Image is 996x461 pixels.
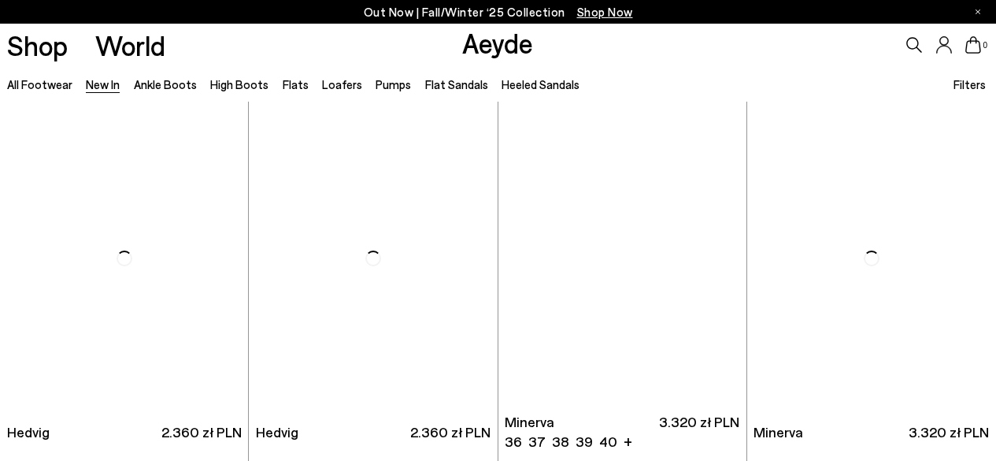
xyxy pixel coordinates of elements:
img: Minerva High Cowboy Boots [498,102,747,415]
li: + [624,430,632,452]
a: Loafers [322,77,362,91]
a: New In [86,77,120,91]
span: Hedvig [7,422,50,442]
li: 36 [505,432,522,452]
a: Hedvig 2.360 zł PLN [249,415,497,450]
li: 37 [528,432,546,452]
a: Ankle Boots [134,77,197,91]
span: 0 [981,41,989,50]
span: Minerva [753,422,803,442]
a: Next slide Previous slide [498,102,746,415]
a: High Boots [210,77,268,91]
span: Navigate to /collections/new-in [577,5,633,19]
span: Hedvig [256,422,298,442]
span: 2.360 zł PLN [161,422,242,442]
a: Heeled Sandals [502,77,579,91]
span: Filters [953,77,986,91]
span: 3.320 zł PLN [909,422,989,442]
span: Minerva [505,412,554,432]
div: 1 / 6 [498,102,747,415]
p: Out Now | Fall/Winter ‘25 Collection [364,2,633,22]
span: 2.360 zł PLN [410,422,491,442]
a: Aeyde [462,26,533,59]
li: 40 [599,432,617,452]
a: All Footwear [7,77,72,91]
img: Hedvig Cowboy Ankle Boots [249,102,497,415]
a: Flat Sandals [425,77,488,91]
li: 39 [576,432,593,452]
li: 38 [552,432,569,452]
a: Minerva 36 37 38 39 40 + 3.320 zł PLN [498,415,746,450]
a: 0 [965,36,981,54]
a: Pumps [376,77,411,91]
a: Flats [283,77,309,91]
a: World [95,32,165,59]
img: Minerva High Cowboy Boots [747,102,996,415]
a: Shop [7,32,68,59]
a: Minerva 3.320 zł PLN [747,415,996,450]
span: 3.320 zł PLN [659,412,739,452]
ul: variant [505,432,613,452]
